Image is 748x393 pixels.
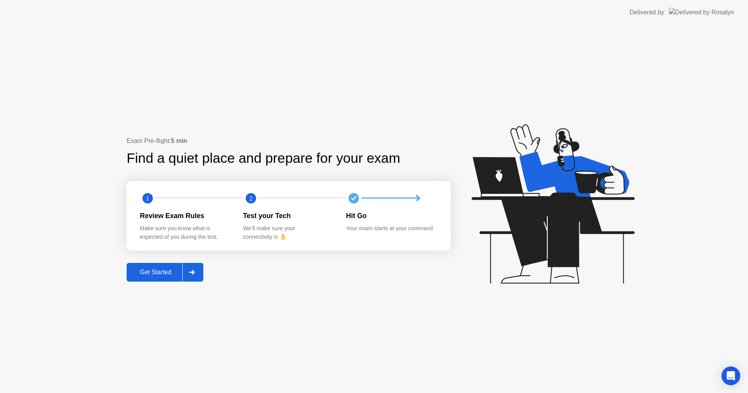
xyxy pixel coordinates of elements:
div: Find a quiet place and prepare for your exam [127,148,401,169]
text: 2 [249,194,252,202]
div: Make sure you know what is expected of you during the test. [140,224,231,241]
div: Exam Pre-flight: [127,136,451,146]
div: Delivered by [630,8,664,17]
div: Hit Go [346,211,437,221]
b: 5 min [171,137,187,144]
div: Get Started [129,269,182,276]
div: Your exam starts at your command [346,224,437,233]
div: Review Exam Rules [140,211,231,221]
div: Test your Tech [243,211,334,221]
text: 1 [146,194,149,202]
div: We’ll make sure your connectivity is 👌 [243,224,334,241]
img: Delivered by Rosalyn [669,8,734,17]
button: Get Started [127,263,203,282]
div: Open Intercom Messenger [722,367,740,385]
